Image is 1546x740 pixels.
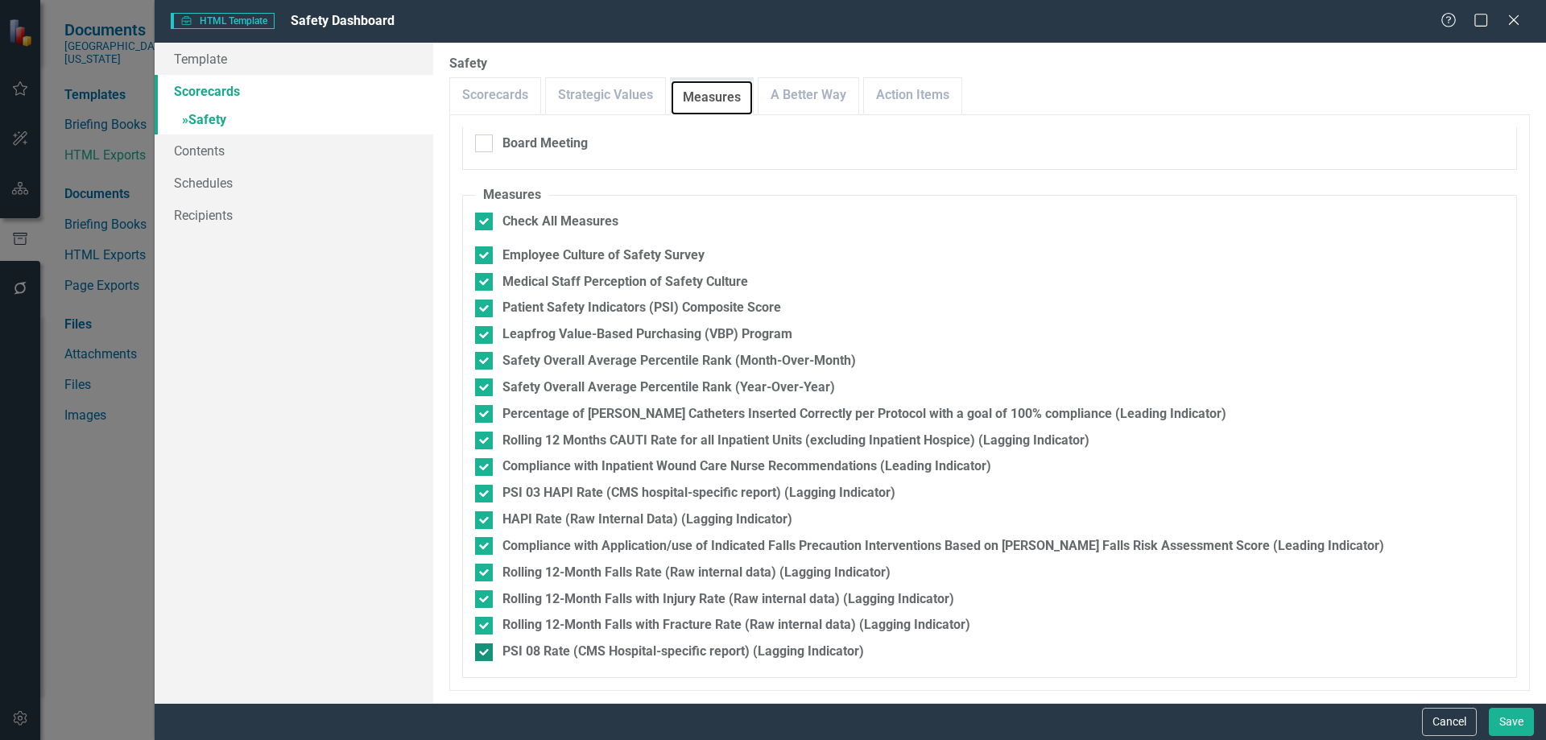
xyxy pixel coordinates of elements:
a: Strategic Values [546,78,665,113]
div: Patient Safety Indicators (PSI) Composite Score [502,299,781,317]
a: Scorecards [450,78,540,113]
span: Safety Dashboard [291,13,395,28]
div: Leapfrog Value-Based Purchasing (VBP) Program [502,325,792,344]
span: » [182,112,188,127]
div: Board Meeting [502,134,588,153]
div: PSI 08 Rate (CMS Hospital-specific report) (Lagging Indicator) [502,643,864,661]
div: PSI 03 HAPI Rate (CMS hospital-specific report) (Lagging Indicator) [502,484,895,502]
div: Compliance with Application/use of Indicated Falls Precaution Interventions Based on [PERSON_NAME... [502,537,1384,556]
legend: Measures [475,186,549,205]
a: Action Items [864,78,961,113]
a: Measures [671,81,753,115]
a: Contents [155,134,433,167]
div: Percentage of [PERSON_NAME] Catheters Inserted Correctly per Protocol with a goal of 100% complia... [502,405,1226,424]
div: Rolling 12-Month Falls Rate (Raw internal data) (Lagging Indicator) [502,564,891,582]
div: Employee Culture of Safety Survey [502,246,705,265]
div: Rolling 12 Months CAUTI Rate for all Inpatient Units (excluding Inpatient Hospice) (Lagging Indic... [502,432,1089,450]
div: Safety Overall Average Percentile Rank (Month-Over-Month) [502,352,856,370]
div: Compliance with Inpatient Wound Care Nurse Recommendations (Leading Indicator) [502,457,991,476]
a: Schedules [155,167,433,199]
button: Save [1489,708,1534,736]
a: Recipients [155,199,433,231]
a: Scorecards [155,75,433,107]
span: HTML Template [171,13,275,29]
div: Check All Measures [502,213,618,231]
a: »Safety [155,107,433,135]
label: Safety [449,55,1530,73]
button: Cancel [1422,708,1477,736]
a: Template [155,43,433,75]
div: Medical Staff Perception of Safety Culture [502,273,748,291]
a: A Better Way [759,78,858,113]
div: HAPI Rate (Raw Internal Data) (Lagging Indicator) [502,511,792,529]
div: Rolling 12-Month Falls with Fracture Rate (Raw internal data) (Lagging Indicator) [502,616,970,635]
div: Safety Overall Average Percentile Rank (Year-Over-Year) [502,378,835,397]
div: Rolling 12-Month Falls with Injury Rate (Raw internal data) (Lagging Indicator) [502,590,954,609]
